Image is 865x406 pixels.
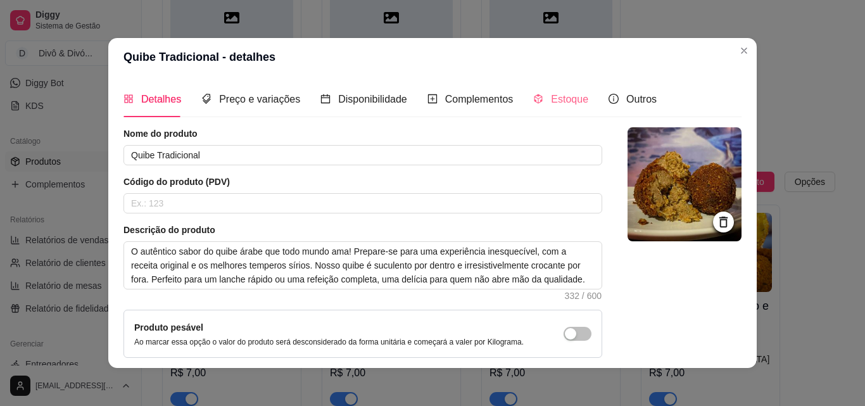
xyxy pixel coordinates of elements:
[338,94,407,105] span: Disponibilidade
[734,41,754,61] button: Close
[609,94,619,104] span: info-circle
[626,94,657,105] span: Outros
[551,94,588,105] span: Estoque
[427,94,438,104] span: plus-square
[123,193,602,213] input: Ex.: 123
[123,94,134,104] span: appstore
[141,94,181,105] span: Detalhes
[134,322,203,333] label: Produto pesável
[533,94,543,104] span: code-sandbox
[219,94,300,105] span: Preço e variações
[123,224,602,236] article: Descrição do produto
[445,94,514,105] span: Complementos
[123,145,602,165] input: Ex.: Hamburguer de costela
[123,127,602,140] article: Nome do produto
[134,337,524,347] p: Ao marcar essa opção o valor do produto será desconsiderado da forma unitária e começará a valer ...
[123,175,602,188] article: Código do produto (PDV)
[124,242,602,289] textarea: O autêntico sabor do quibe árabe que todo mundo ama! Prepare-se para uma experiência inesquecível...
[201,94,212,104] span: tags
[320,94,331,104] span: calendar
[108,38,757,76] header: Quibe Tradicional - detalhes
[628,127,742,241] img: logo da loja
